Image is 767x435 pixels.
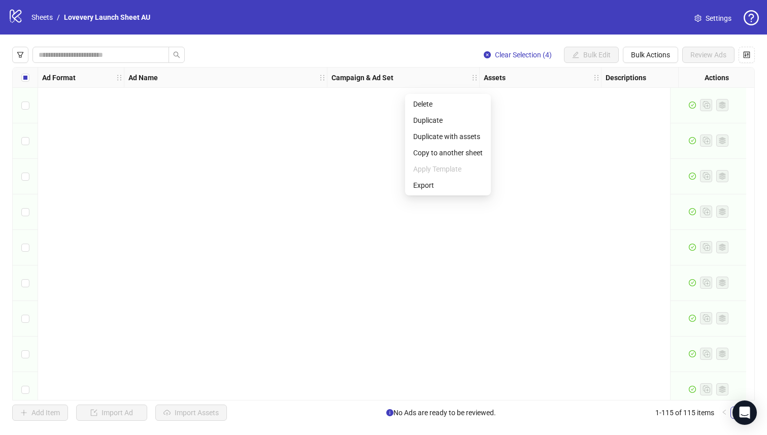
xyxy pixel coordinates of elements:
[623,47,678,63] button: Bulk Actions
[76,405,147,421] button: Import Ad
[689,208,696,215] span: check-circle
[13,230,38,265] div: Select row 5
[689,137,696,144] span: check-circle
[42,72,76,83] strong: Ad Format
[13,265,38,301] div: Select row 6
[471,74,478,81] span: holder
[155,405,227,421] button: Import Assets
[593,74,600,81] span: holder
[689,173,696,180] span: check-circle
[413,115,483,126] span: Duplicate
[721,409,727,415] span: left
[705,72,729,83] strong: Actions
[718,407,730,419] li: Previous Page
[686,10,740,26] a: Settings
[29,12,55,23] a: Sheets
[730,407,743,419] li: 1
[600,74,607,81] span: holder
[689,315,696,322] span: check-circle
[116,74,123,81] span: holder
[598,68,601,87] div: Resize Assets column
[731,407,742,418] a: 1
[13,123,38,159] div: Select row 2
[694,15,702,22] span: setting
[413,163,483,175] span: Apply Template
[484,72,506,83] strong: Assets
[732,400,757,425] div: Open Intercom Messenger
[689,102,696,109] span: check-circle
[13,68,38,88] div: Select all rows
[706,13,731,24] span: Settings
[476,47,560,63] button: Clear Selection (4)
[386,407,496,418] span: No Ads are ready to be reviewed.
[478,74,485,81] span: holder
[743,51,750,58] span: control
[413,147,483,158] span: Copy to another sheet
[13,88,38,123] div: Select row 1
[13,301,38,337] div: Select row 7
[326,74,333,81] span: holder
[495,51,552,59] span: Clear Selection (4)
[12,405,68,421] button: Add Item
[13,372,38,408] div: Select row 9
[319,74,326,81] span: holder
[413,98,483,110] span: Delete
[477,68,479,87] div: Resize Campaign & Ad Set column
[689,279,696,286] span: check-circle
[564,47,619,63] button: Bulk Edit
[386,409,393,416] span: info-circle
[689,244,696,251] span: check-circle
[13,194,38,230] div: Select row 4
[13,159,38,194] div: Select row 3
[121,68,124,87] div: Resize Ad Format column
[484,51,491,58] span: close-circle
[689,386,696,393] span: check-circle
[744,10,759,25] span: question-circle
[57,12,60,23] li: /
[682,47,735,63] button: Review Ads
[173,51,180,58] span: search
[606,72,646,83] strong: Descriptions
[739,47,755,63] button: Configure table settings
[413,131,483,142] span: Duplicate with assets
[631,51,670,59] span: Bulk Actions
[62,12,152,23] a: Lovevery Launch Sheet AU
[689,350,696,357] span: check-circle
[413,180,483,191] span: Export
[123,74,130,81] span: holder
[655,407,714,419] li: 1-115 of 115 items
[718,407,730,419] button: left
[17,51,24,58] span: filter
[324,68,327,87] div: Resize Ad Name column
[13,337,38,372] div: Select row 8
[331,72,393,83] strong: Campaign & Ad Set
[128,72,158,83] strong: Ad Name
